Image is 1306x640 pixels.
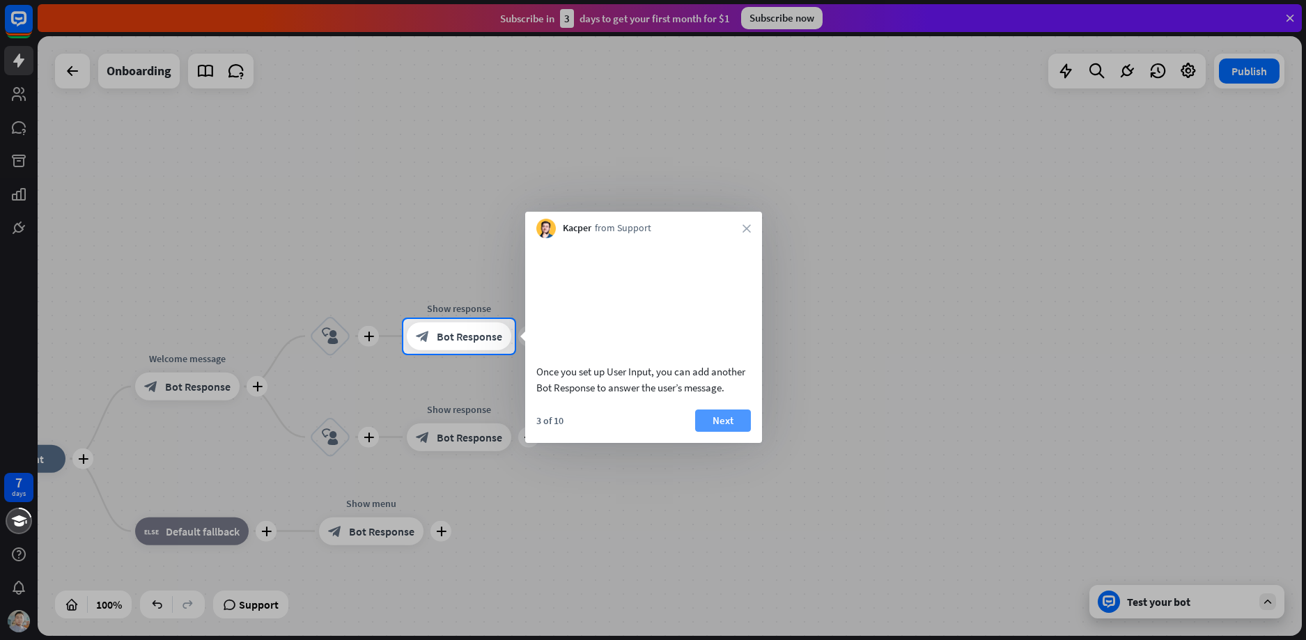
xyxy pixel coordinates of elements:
div: Once you set up User Input, you can add another Bot Response to answer the user’s message. [536,364,751,396]
button: Next [695,409,751,432]
span: from Support [595,221,651,235]
button: Open LiveChat chat widget [11,6,53,47]
span: Kacper [563,221,591,235]
span: Bot Response [437,329,502,343]
div: 3 of 10 [536,414,563,427]
i: close [743,224,751,233]
i: block_bot_response [416,329,430,343]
